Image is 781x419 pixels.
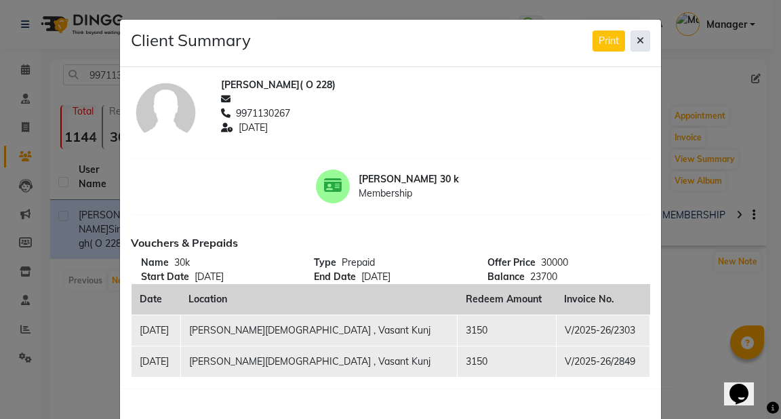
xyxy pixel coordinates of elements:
td: V/2025-26/2849 [556,346,649,377]
h4: Client Summary [131,31,251,50]
td: [DATE] [132,346,181,377]
span: [DATE] [361,271,390,283]
th: Location [180,284,457,315]
span: Membership [359,186,465,201]
span: [PERSON_NAME]( O 228) [221,78,336,92]
span: [PERSON_NAME] 30 k [359,172,465,186]
td: [DATE] [132,315,181,346]
span: Name [141,256,169,270]
span: Type [314,256,336,270]
span: 9971130267 [236,106,290,121]
span: 30000 [541,256,568,268]
span: 23700 [530,271,557,283]
span: Prepaid [342,256,375,268]
span: Offer Price [487,256,536,270]
h6: Vouchers & Prepaids [131,237,650,250]
td: 3150 [458,315,557,346]
td: V/2025-26/2303 [556,315,649,346]
th: Redeem Amount [458,284,557,315]
td: [PERSON_NAME][DEMOGRAPHIC_DATA] , Vasant Kunj [180,315,457,346]
iframe: chat widget [724,365,767,405]
td: [PERSON_NAME][DEMOGRAPHIC_DATA] , Vasant Kunj [180,346,457,377]
span: [DATE] [239,121,268,135]
th: Date [132,284,181,315]
span: Start Date [141,270,189,284]
th: Invoice No. [556,284,649,315]
button: Print [593,31,625,52]
span: 30k [174,256,190,268]
span: [DATE] [195,271,224,283]
span: Balance [487,270,525,284]
td: 3150 [458,346,557,377]
span: End Date [314,270,356,284]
